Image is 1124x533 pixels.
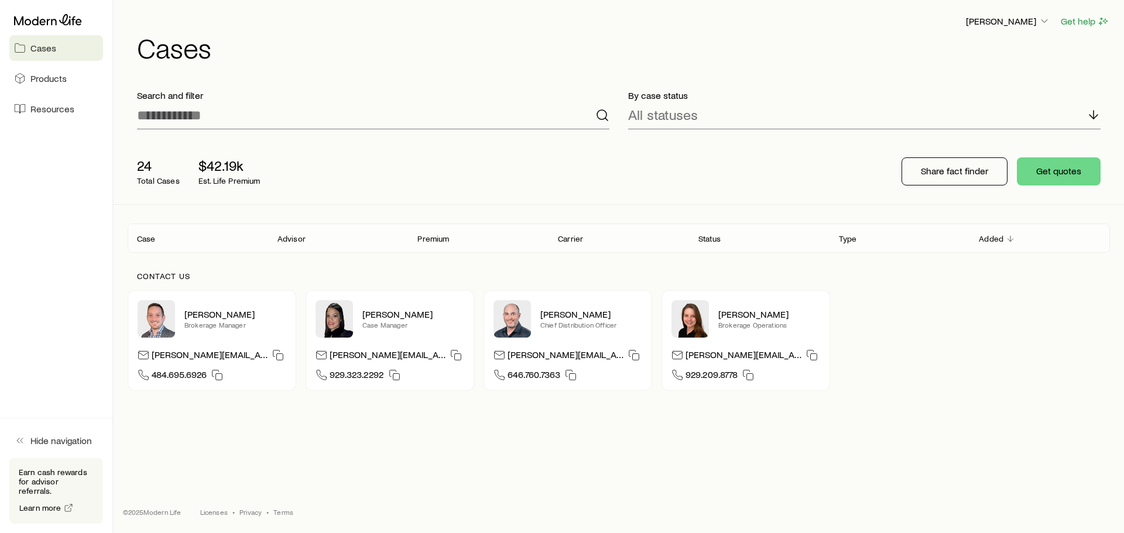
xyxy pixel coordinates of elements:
[965,15,1051,29] button: [PERSON_NAME]
[628,106,698,123] p: All statuses
[540,320,642,329] p: Chief Distribution Officer
[718,308,820,320] p: [PERSON_NAME]
[628,90,1101,101] p: By case status
[198,157,261,174] p: $42.19k
[30,435,92,446] span: Hide navigation
[184,308,286,320] p: [PERSON_NAME]
[123,507,181,517] p: © 2025 Modern Life
[30,73,67,84] span: Products
[152,349,268,364] p: [PERSON_NAME][EMAIL_ADDRESS][DOMAIN_NAME]
[9,458,103,524] div: Earn cash rewards for advisor referrals.Learn more
[137,176,180,185] p: Total Cases
[508,369,560,384] span: 646.760.7363
[137,234,156,243] p: Case
[137,157,180,174] p: 24
[316,300,353,338] img: Elana Hasten
[1060,15,1110,28] button: Get help
[138,300,175,338] img: Brandon Parry
[9,35,103,61] a: Cases
[137,33,1110,61] h1: Cases
[558,234,583,243] p: Carrier
[508,349,623,364] p: [PERSON_NAME][EMAIL_ADDRESS][DOMAIN_NAME]
[979,234,1003,243] p: Added
[9,428,103,453] button: Hide navigation
[198,176,261,185] p: Est. Life Premium
[718,320,820,329] p: Brokerage Operations
[362,308,464,320] p: [PERSON_NAME]
[273,507,293,517] a: Terms
[902,157,1008,185] button: Share fact finder
[686,349,801,364] p: [PERSON_NAME][EMAIL_ADDRESS][DOMAIN_NAME]
[417,234,449,243] p: Premium
[184,320,286,329] p: Brokerage Manager
[1017,157,1101,185] button: Get quotes
[671,300,709,338] img: Ellen Wall
[266,507,269,517] span: •
[239,507,262,517] a: Privacy
[330,369,384,384] span: 929.323.2292
[19,467,94,496] p: Earn cash rewards for advisor referrals.
[494,300,531,338] img: Dan Pierson
[277,234,306,243] p: Advisor
[330,349,446,364] p: [PERSON_NAME][EMAIL_ADDRESS][DOMAIN_NAME]
[128,223,1110,253] div: Client cases
[19,504,61,512] span: Learn more
[966,15,1050,27] p: [PERSON_NAME]
[686,369,738,384] span: 929.209.8778
[137,271,1101,281] p: Contact us
[232,507,235,517] span: •
[152,369,207,384] span: 484.695.6926
[540,308,642,320] p: [PERSON_NAME]
[921,165,988,177] p: Share fact finder
[839,234,857,243] p: Type
[137,90,609,101] p: Search and filter
[9,96,103,122] a: Resources
[200,507,228,517] a: Licenses
[698,234,721,243] p: Status
[9,66,103,91] a: Products
[30,103,74,115] span: Resources
[362,320,464,329] p: Case Manager
[30,42,56,54] span: Cases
